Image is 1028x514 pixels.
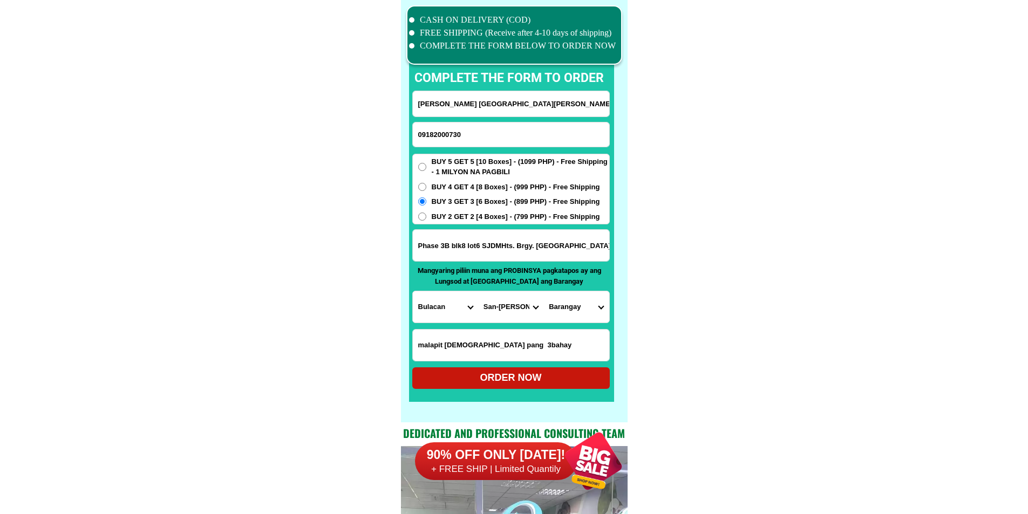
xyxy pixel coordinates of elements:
[415,463,577,475] h6: + FREE SHIP | Limited Quantily
[404,69,615,88] p: complete the form to order
[418,183,426,191] input: BUY 4 GET 4 [8 Boxes] - (999 PHP) - Free Shipping
[412,371,610,385] div: ORDER NOW
[413,230,609,261] input: Input address
[409,13,616,26] li: CASH ON DELIVERY (COD)
[418,213,426,221] input: BUY 2 GET 2 [4 Boxes] - (799 PHP) - Free Shipping
[432,211,600,222] span: BUY 2 GET 2 [4 Boxes] - (799 PHP) - Free Shipping
[432,182,600,193] span: BUY 4 GET 4 [8 Boxes] - (999 PHP) - Free Shipping
[418,163,426,171] input: BUY 5 GET 5 [10 Boxes] - (1099 PHP) - Free Shipping - 1 MILYON NA PAGBILI
[412,265,607,286] p: Mangyaring piliin muna ang PROBINSYA pagkatapos ay ang Lungsod at [GEOGRAPHIC_DATA] ang Barangay
[478,291,543,323] select: Select district
[413,91,609,116] input: Input full_name
[409,26,616,39] li: FREE SHIPPING (Receive after 4-10 days of shipping)
[413,330,609,361] input: Input LANDMARKOFLOCATION
[543,291,609,323] select: Select commune
[413,291,478,323] select: Select province
[432,156,609,177] span: BUY 5 GET 5 [10 Boxes] - (1099 PHP) - Free Shipping - 1 MILYON NA PAGBILI
[413,122,609,147] input: Input phone_number
[418,197,426,205] input: BUY 3 GET 3 [6 Boxes] - (899 PHP) - Free Shipping
[401,425,628,441] h2: Dedicated and professional consulting team
[432,196,600,207] span: BUY 3 GET 3 [6 Boxes] - (899 PHP) - Free Shipping
[409,39,616,52] li: COMPLETE THE FORM BELOW TO ORDER NOW
[415,447,577,463] h6: 90% OFF ONLY [DATE]!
